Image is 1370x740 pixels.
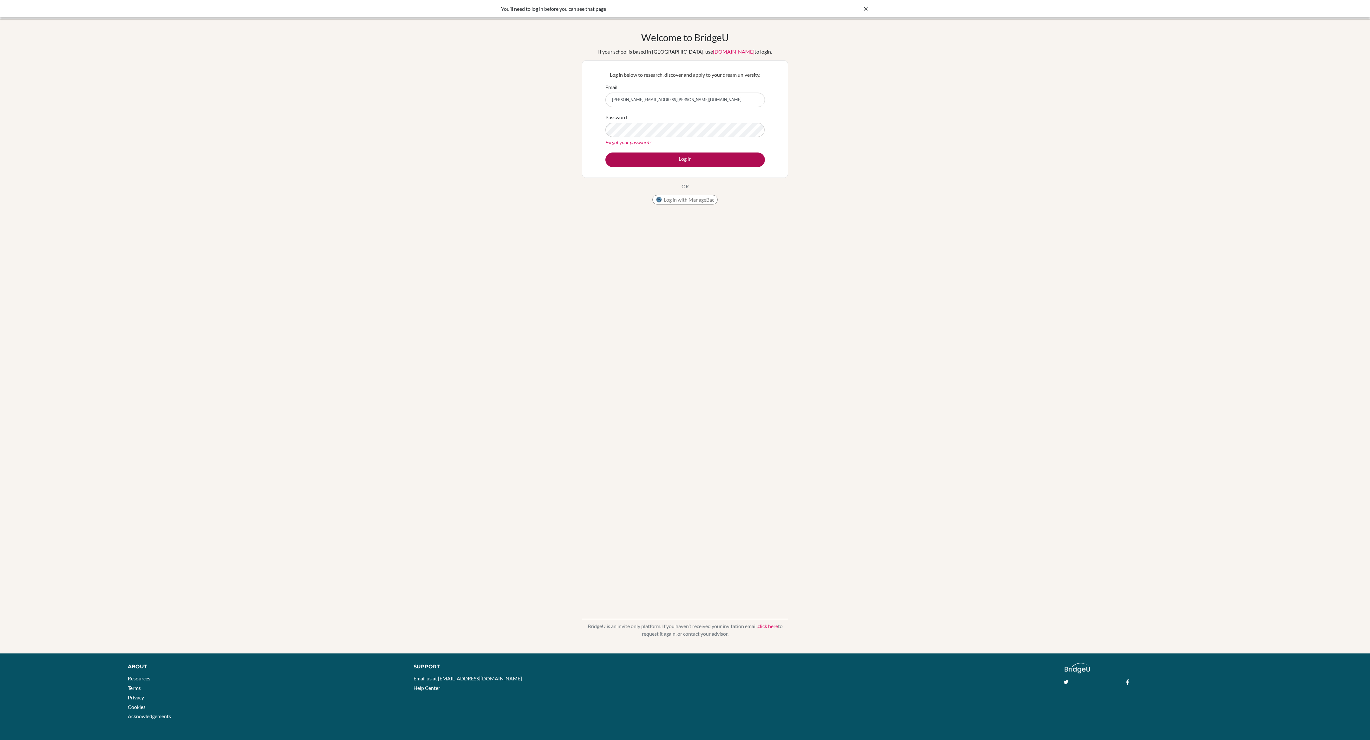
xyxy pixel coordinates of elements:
a: Forgot your password? [605,139,651,145]
p: Log in below to research, discover and apply to your dream university. [605,71,765,79]
button: Log in [605,153,765,167]
a: Email us at [EMAIL_ADDRESS][DOMAIN_NAME] [414,675,522,681]
img: logo_white@2x-f4f0deed5e89b7ecb1c2cc34c3e3d731f90f0f143d5ea2071677605dd97b5244.png [1065,663,1090,673]
div: You’ll need to log in before you can see that page [501,5,774,13]
a: Privacy [128,694,144,700]
a: Help Center [414,685,440,691]
label: Email [605,83,617,91]
a: Terms [128,685,141,691]
h1: Welcome to BridgeU [641,32,729,43]
a: click here [758,623,778,629]
a: Cookies [128,704,146,710]
a: Acknowledgements [128,713,171,719]
label: Password [605,114,627,121]
button: Log in with ManageBac [652,195,718,204]
div: Support [414,663,673,671]
p: BridgeU is an invite only platform. If you haven’t received your invitation email, to request it ... [582,622,788,638]
a: [DOMAIN_NAME] [713,49,754,55]
p: OR [682,183,689,190]
div: If your school is based in [GEOGRAPHIC_DATA], use to login. [598,48,772,55]
a: Resources [128,675,150,681]
div: About [128,663,399,671]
